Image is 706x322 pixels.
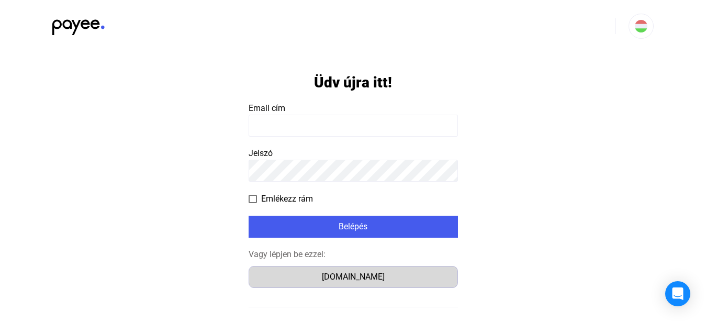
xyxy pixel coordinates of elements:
h1: Üdv újra itt! [314,73,392,92]
span: Jelszó [249,148,273,158]
a: [DOMAIN_NAME] [249,272,458,282]
div: Open Intercom Messenger [665,281,690,306]
img: black-payee-blue-dot.svg [52,14,105,35]
div: Vagy lépjen be ezzel: [249,248,458,261]
button: [DOMAIN_NAME] [249,266,458,288]
div: [DOMAIN_NAME] [252,271,454,283]
button: Belépés [249,216,458,238]
img: HU [635,20,647,32]
span: Emlékezz rám [261,193,313,205]
div: Belépés [252,220,455,233]
span: Email cím [249,103,285,113]
button: HU [629,14,654,39]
